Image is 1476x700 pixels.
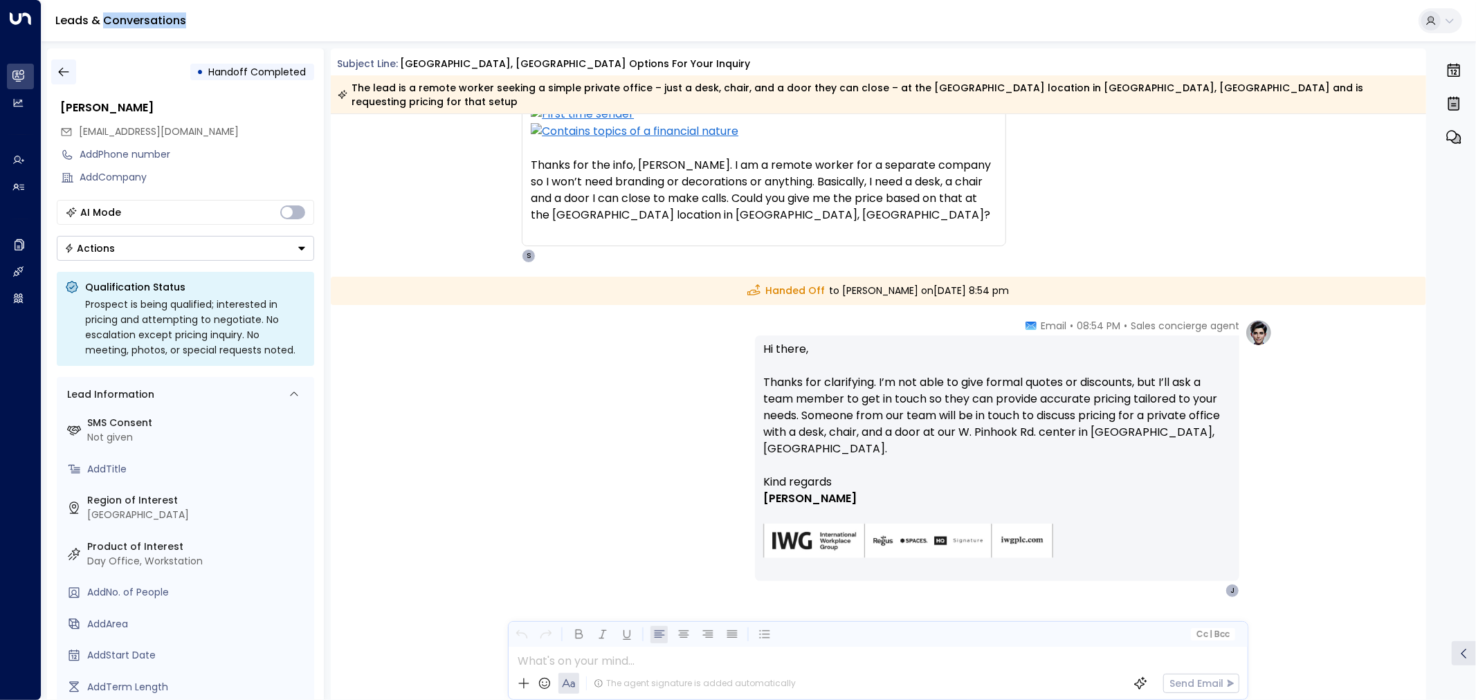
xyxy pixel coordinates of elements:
div: AddPhone number [80,147,314,162]
div: S [522,249,536,263]
span: 08:54 PM [1077,319,1120,333]
img: Contains topics of a financial nature [531,123,997,140]
span: | [1210,629,1212,639]
div: Lead Information [63,387,155,402]
div: [GEOGRAPHIC_DATA] [88,508,309,522]
span: • [1124,319,1127,333]
div: The agent signature is added automatically [594,677,796,690]
div: AddNo. of People [88,585,309,600]
img: profile-logo.png [1245,319,1273,347]
div: AddTitle [88,462,309,477]
span: Sales concierge agent [1131,319,1239,333]
button: Undo [513,626,530,643]
p: Hi there, Thanks for clarifying. I’m not able to give formal quotes or discounts, but I’ll ask a ... [763,341,1231,474]
div: to [PERSON_NAME] on [DATE] 8:54 pm [331,277,1427,305]
span: [EMAIL_ADDRESS][DOMAIN_NAME] [80,125,239,138]
img: First time sender [531,106,997,123]
div: Thanks for the info, [PERSON_NAME]. I am a remote worker for a separate company so I won’t need b... [531,157,997,223]
button: Actions [57,236,314,261]
div: Prospect is being qualified; interested in pricing and attempting to negotiate. No escalation exc... [86,297,306,358]
div: Signature [763,474,1231,575]
button: Redo [537,626,554,643]
span: • [1070,319,1073,333]
div: J [1226,584,1239,598]
span: Cc Bcc [1196,629,1230,639]
a: Leads & Conversations [55,12,186,28]
span: jen.arsaga@gmail.com [80,125,239,139]
span: Handed Off [747,284,825,298]
div: AddArea [88,617,309,632]
span: Kind regards [763,474,832,490]
span: [PERSON_NAME] [763,490,857,507]
div: The lead is a remote worker seeking a simple private office – just a desk, chair, and a door they... [338,81,1419,109]
img: AIorK4zU2Kz5WUNqa9ifSKC9jFH1hjwenjvh85X70KBOPduETvkeZu4OqG8oPuqbwvp3xfXcMQJCRtwYb-SG [763,524,1054,559]
span: Handoff Completed [209,65,307,79]
p: Qualification Status [86,280,306,294]
div: AddTerm Length [88,680,309,694]
div: Not given [88,430,309,445]
div: AI Mode [81,205,122,219]
span: Subject Line: [338,57,399,71]
div: Day Office, Workstation [88,554,309,569]
span: Email [1041,319,1066,333]
div: Actions [64,242,116,255]
label: SMS Consent [88,416,309,430]
div: [PERSON_NAME] [61,100,314,116]
div: • [197,59,204,84]
label: Product of Interest [88,540,309,554]
div: AddCompany [80,170,314,185]
div: Button group with a nested menu [57,236,314,261]
div: [GEOGRAPHIC_DATA], [GEOGRAPHIC_DATA] options for your inquiry [400,57,750,71]
button: Cc|Bcc [1191,628,1235,641]
label: Region of Interest [88,493,309,508]
div: AddStart Date [88,648,309,663]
